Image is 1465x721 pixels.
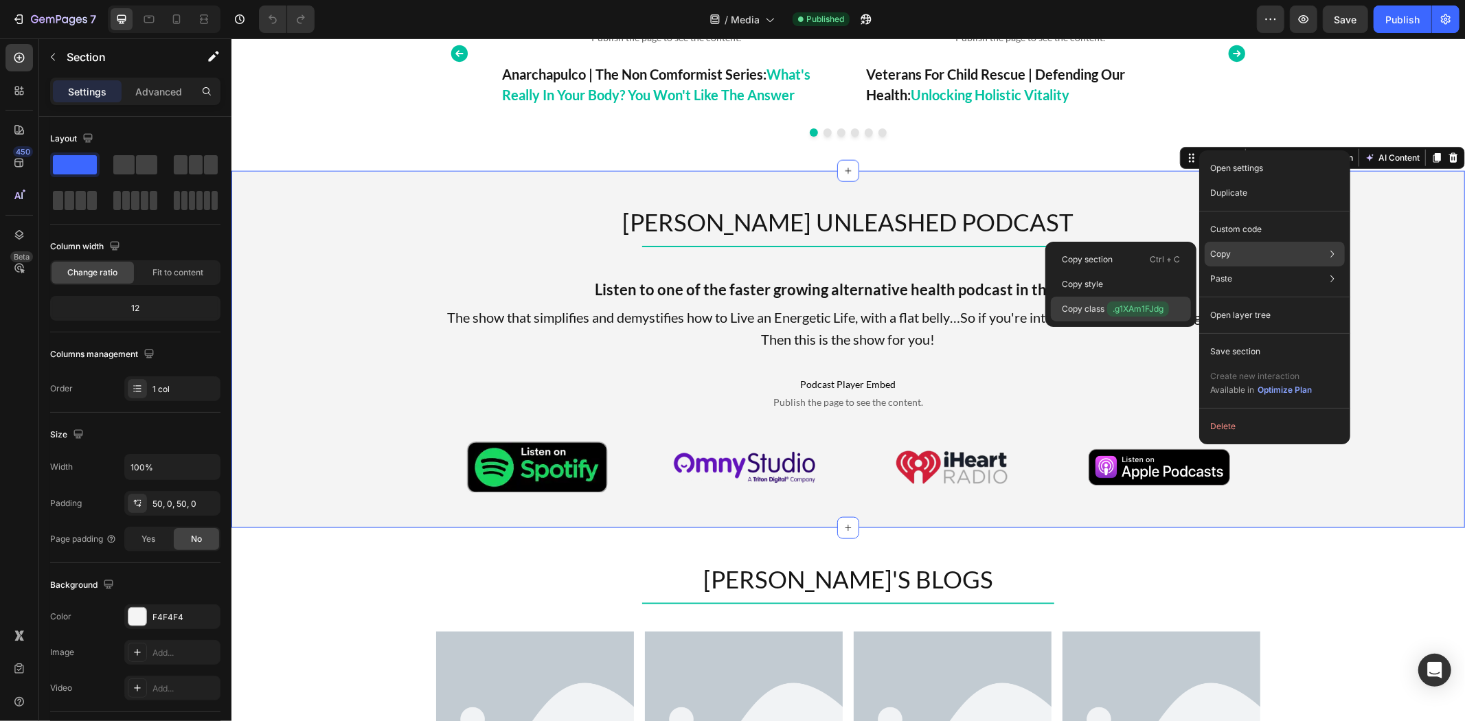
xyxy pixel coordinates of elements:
[152,498,217,510] div: 50, 0, 50, 0
[1335,14,1357,25] span: Save
[806,13,844,25] span: Published
[271,25,599,67] p: Anarchapulco | The Non Comformist Series:
[1210,345,1260,358] p: Save section
[50,497,82,510] div: Padding
[635,25,963,67] p: Veterans For Child Rescue | Defending Our Health:
[442,413,584,444] img: omny_dc3b0aeb-def0-42b3-80d6-0838c1842521.png
[50,345,157,364] div: Columns management
[50,382,73,395] div: Order
[205,357,1029,371] span: Publish the page to see the content.
[5,5,102,33] button: 7
[206,238,1027,265] p: Listen to one of the faster growing alternative health podcast in the world.
[90,11,96,27] p: 7
[1107,301,1169,317] span: .g1XAm1FJdg
[578,90,587,98] button: Dot
[235,403,376,454] img: spotify.webp
[152,647,217,659] div: Add...
[1210,248,1231,260] p: Copy
[1210,369,1313,383] p: Create new interaction
[1210,187,1247,199] p: Duplicate
[606,90,614,98] button: Dot
[1210,385,1254,395] span: Available in
[1131,111,1191,128] button: AI Content
[1418,654,1451,687] div: Open Intercom Messenger
[1034,113,1122,126] p: Create Theme Section
[152,266,203,279] span: Fit to content
[1062,301,1169,317] p: Copy class
[50,426,87,444] div: Size
[205,338,1029,354] span: Podcast Player Embed
[10,251,33,262] div: Beta
[50,130,96,148] div: Layout
[857,411,999,446] img: apple_pod_23768358-042f-4a45-a8e9-9b1f676e1386.png
[191,533,202,545] span: No
[1210,309,1271,321] p: Open layer tree
[205,167,1029,201] h2: [PERSON_NAME] UNLEASHED PODCAST
[135,84,182,99] p: Advanced
[50,576,117,595] div: Background
[647,90,655,98] button: Dot
[125,455,220,479] input: Auto
[1210,223,1262,236] p: Custom code
[50,533,117,545] div: Page padding
[13,146,33,157] div: 450
[731,12,760,27] span: Media
[1150,253,1180,266] p: Ctrl + C
[1374,5,1431,33] button: Publish
[679,48,838,65] span: Unlocking Holistic Vitality
[1205,414,1345,439] button: Delete
[1323,5,1368,33] button: Save
[620,90,628,98] button: Dot
[152,683,217,695] div: Add...
[259,5,315,33] div: Undo/Redo
[1210,273,1232,285] p: Paste
[50,238,123,256] div: Column width
[206,268,1027,312] p: The show that simplifies and demystifies how to Live an Energetic Life, with a flat belly…So if y...
[152,383,217,396] div: 1 col
[50,461,73,473] div: Width
[50,682,72,694] div: Video
[68,84,106,99] p: Settings
[1257,383,1313,397] button: Optimize Plan
[50,610,71,623] div: Color
[68,266,118,279] span: Change ratio
[50,646,74,659] div: Image
[205,524,1029,558] h2: [PERSON_NAME]'S BLOGS
[1385,12,1420,27] div: Publish
[53,299,218,318] div: 12
[1210,162,1263,174] p: Open settings
[592,90,600,98] button: Dot
[633,90,641,98] button: Dot
[141,533,155,545] span: Yes
[966,113,1008,126] div: Section 6
[67,49,179,65] p: Section
[1062,278,1103,290] p: Copy style
[231,38,1465,721] iframe: Design area
[1258,384,1312,396] div: Optimize Plan
[650,402,791,455] img: iheart-radio.webp
[725,12,728,27] span: /
[152,611,217,623] div: F4F4F4
[1062,253,1113,266] p: Copy section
